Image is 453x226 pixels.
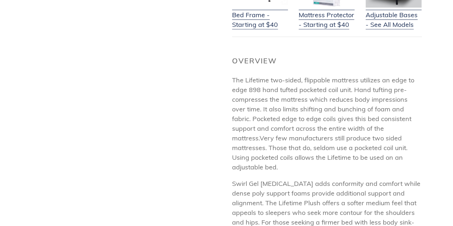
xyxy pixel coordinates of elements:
[232,134,408,171] span: Very few manufacturers still produce two sided mattresses. Those that do, seldom use a pocketed c...
[232,76,414,142] span: The Lifetime two-sided, flippable mattress utilizes an edge to edge 898 hand tufted pocketed coil...
[232,57,422,65] h2: Overview
[366,1,421,29] a: Adjustable Bases - See All Models
[232,1,288,29] a: Bed Frame - Starting at $40
[299,1,355,29] a: Mattress Protector - Starting at $40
